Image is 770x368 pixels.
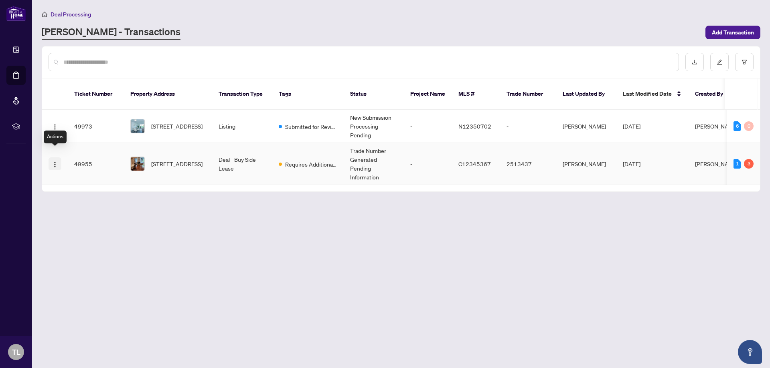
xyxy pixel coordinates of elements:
[124,78,212,110] th: Property Address
[151,159,203,168] span: [STREET_ADDRESS]
[623,160,640,167] span: [DATE]
[712,26,754,39] span: Add Transaction
[717,59,722,65] span: edit
[131,157,144,171] img: thumbnail-img
[44,131,67,143] div: Actions
[452,78,500,110] th: MLS #
[42,12,47,17] span: home
[458,123,491,130] span: N12350702
[734,121,741,131] div: 6
[344,110,404,143] td: New Submission - Processing Pending
[344,143,404,185] td: Trade Number Generated - Pending Information
[500,143,556,185] td: 2513437
[695,123,738,130] span: [PERSON_NAME]
[744,159,754,169] div: 3
[151,122,203,131] span: [STREET_ADDRESS]
[623,89,672,98] span: Last Modified Date
[695,160,738,167] span: [PERSON_NAME]
[500,78,556,110] th: Trade Number
[6,6,26,21] img: logo
[458,160,491,167] span: C12345367
[52,124,58,130] img: Logo
[12,346,20,358] span: TL
[51,11,91,18] span: Deal Processing
[212,78,272,110] th: Transaction Type
[623,123,640,130] span: [DATE]
[500,110,556,143] td: -
[742,59,747,65] span: filter
[734,159,741,169] div: 1
[735,53,754,71] button: filter
[344,78,404,110] th: Status
[616,78,689,110] th: Last Modified Date
[692,59,697,65] span: download
[49,157,61,170] button: Logo
[738,340,762,364] button: Open asap
[131,119,144,133] img: thumbnail-img
[710,53,729,71] button: edit
[42,25,180,40] a: [PERSON_NAME] - Transactions
[285,160,337,169] span: Requires Additional Docs
[272,78,344,110] th: Tags
[744,121,754,131] div: 0
[689,78,737,110] th: Created By
[52,161,58,168] img: Logo
[685,53,704,71] button: download
[556,110,616,143] td: [PERSON_NAME]
[212,110,272,143] td: Listing
[404,110,452,143] td: -
[68,78,124,110] th: Ticket Number
[556,78,616,110] th: Last Updated By
[212,143,272,185] td: Deal - Buy Side Lease
[404,143,452,185] td: -
[556,143,616,185] td: [PERSON_NAME]
[285,122,337,131] span: Submitted for Review
[404,78,452,110] th: Project Name
[68,143,124,185] td: 49955
[49,120,61,133] button: Logo
[705,26,760,39] button: Add Transaction
[68,110,124,143] td: 49973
